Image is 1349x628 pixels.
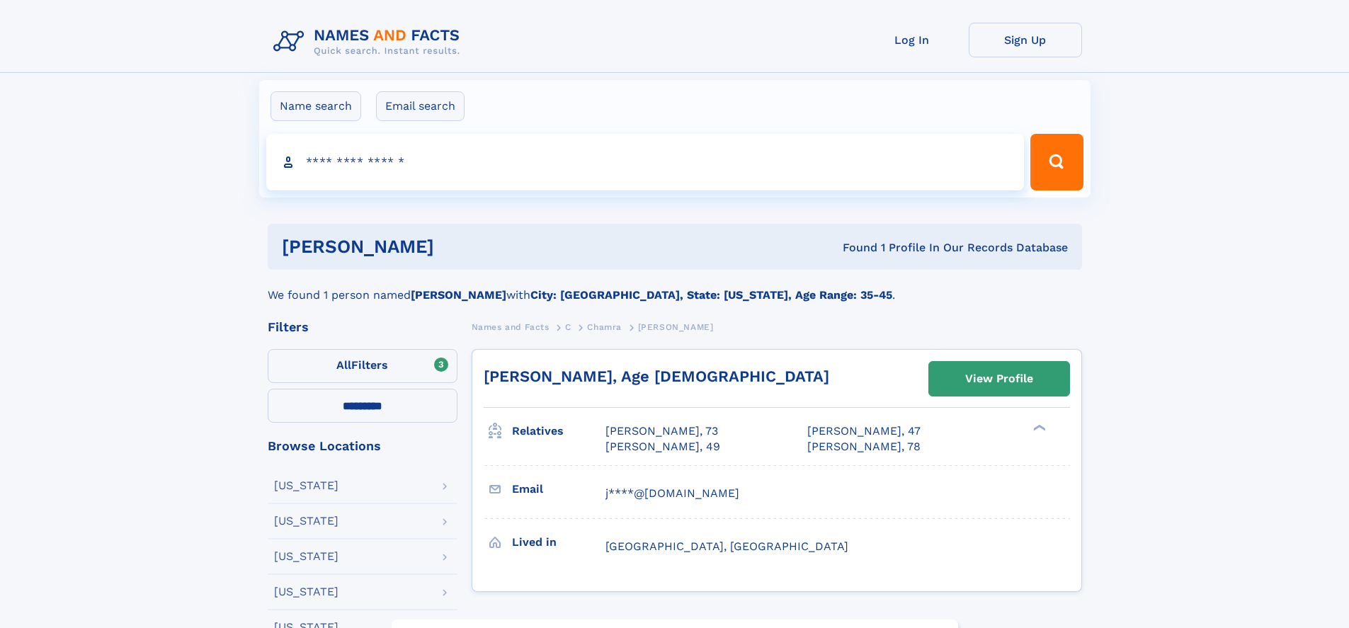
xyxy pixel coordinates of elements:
[605,539,848,553] span: [GEOGRAPHIC_DATA], [GEOGRAPHIC_DATA]
[336,358,351,372] span: All
[605,423,718,439] a: [PERSON_NAME], 73
[274,586,338,598] div: [US_STATE]
[965,362,1033,395] div: View Profile
[605,439,720,455] a: [PERSON_NAME], 49
[484,367,829,385] a: [PERSON_NAME], Age [DEMOGRAPHIC_DATA]
[530,288,892,302] b: City: [GEOGRAPHIC_DATA], State: [US_STATE], Age Range: 35-45
[271,91,361,121] label: Name search
[268,349,457,383] label: Filters
[512,419,605,443] h3: Relatives
[565,318,571,336] a: C
[638,240,1068,256] div: Found 1 Profile In Our Records Database
[268,270,1082,304] div: We found 1 person named with .
[274,480,338,491] div: [US_STATE]
[807,423,921,439] a: [PERSON_NAME], 47
[969,23,1082,57] a: Sign Up
[855,23,969,57] a: Log In
[512,530,605,554] h3: Lived in
[565,322,571,332] span: C
[638,322,714,332] span: [PERSON_NAME]
[512,477,605,501] h3: Email
[411,288,506,302] b: [PERSON_NAME]
[268,23,472,61] img: Logo Names and Facts
[472,318,550,336] a: Names and Facts
[929,362,1069,396] a: View Profile
[274,515,338,527] div: [US_STATE]
[807,439,921,455] a: [PERSON_NAME], 78
[274,551,338,562] div: [US_STATE]
[268,321,457,333] div: Filters
[587,322,622,332] span: Chamra
[1030,423,1047,433] div: ❯
[1030,134,1083,190] button: Search Button
[282,238,639,256] h1: [PERSON_NAME]
[266,134,1025,190] input: search input
[587,318,622,336] a: Chamra
[268,440,457,452] div: Browse Locations
[376,91,465,121] label: Email search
